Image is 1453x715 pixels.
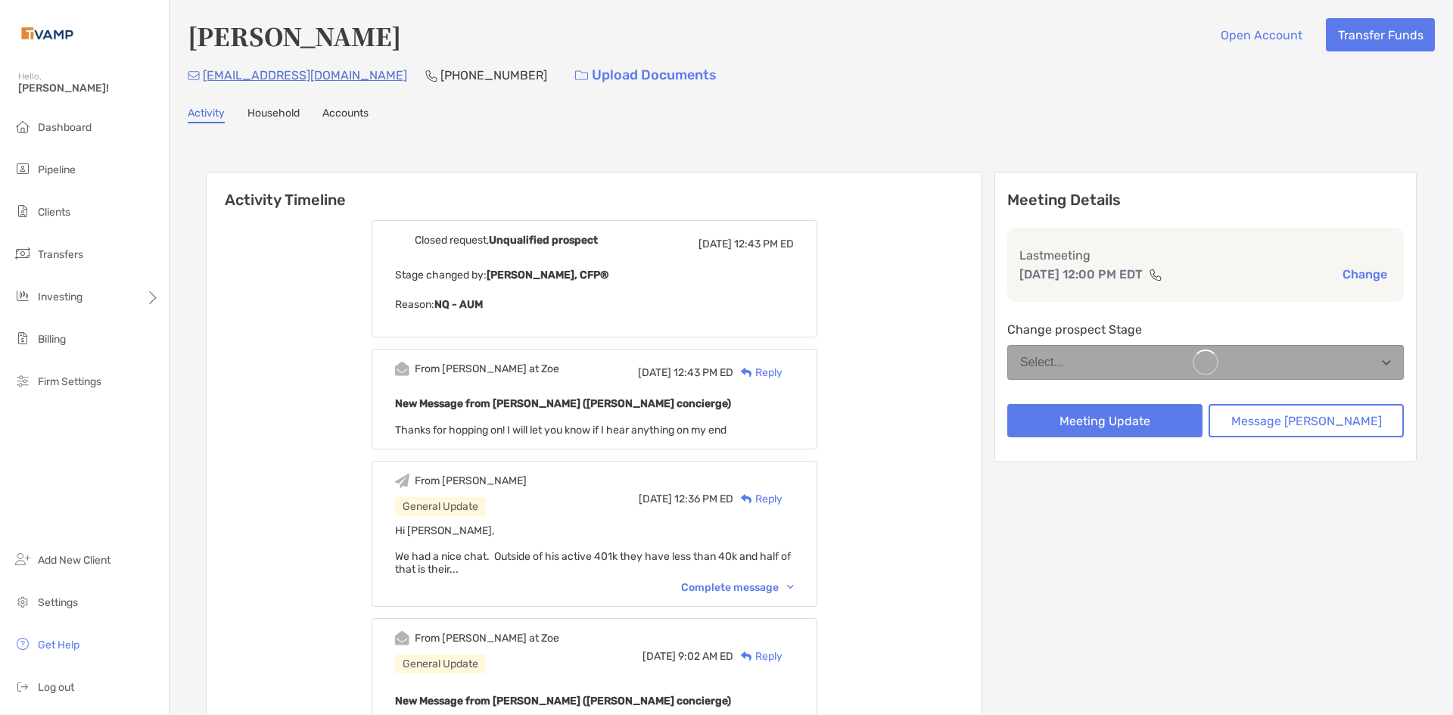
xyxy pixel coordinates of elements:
[38,163,76,176] span: Pipeline
[38,639,79,651] span: Get Help
[38,375,101,388] span: Firm Settings
[698,238,732,250] span: [DATE]
[565,59,726,92] a: Upload Documents
[678,650,733,663] span: 9:02 AM ED
[14,202,32,220] img: clients icon
[38,291,82,303] span: Investing
[188,107,225,123] a: Activity
[638,366,671,379] span: [DATE]
[734,238,794,250] span: 12:43 PM ED
[1326,18,1435,51] button: Transfer Funds
[425,70,437,82] img: Phone Icon
[415,474,527,487] div: From [PERSON_NAME]
[14,244,32,263] img: transfers icon
[38,206,70,219] span: Clients
[14,117,32,135] img: dashboard icon
[415,632,559,645] div: From [PERSON_NAME] at Zoe
[395,474,409,488] img: Event icon
[395,631,409,645] img: Event icon
[1149,269,1162,281] img: communication type
[1007,191,1404,210] p: Meeting Details
[575,70,588,81] img: button icon
[741,651,752,661] img: Reply icon
[787,585,794,589] img: Chevron icon
[741,368,752,378] img: Reply icon
[322,107,369,123] a: Accounts
[674,493,733,505] span: 12:36 PM ED
[14,160,32,178] img: pipeline icon
[639,493,672,505] span: [DATE]
[14,371,32,390] img: firm-settings icon
[415,234,598,247] div: Closed request,
[440,66,547,85] p: [PHONE_NUMBER]
[1338,266,1392,282] button: Change
[14,287,32,305] img: investing icon
[18,82,160,95] span: [PERSON_NAME]!
[434,298,483,311] b: NQ - AUM
[741,494,752,504] img: Reply icon
[14,592,32,611] img: settings icon
[395,497,486,516] div: General Update
[487,269,608,281] b: [PERSON_NAME], CFP®
[681,581,794,594] div: Complete message
[395,695,731,707] b: New Message from [PERSON_NAME] ([PERSON_NAME] concierge)
[38,681,74,694] span: Log out
[489,234,598,247] b: Unqualified prospect
[14,677,32,695] img: logout icon
[395,654,486,673] div: General Update
[415,362,559,375] div: From [PERSON_NAME] at Zoe
[395,362,409,376] img: Event icon
[38,333,66,346] span: Billing
[395,397,731,410] b: New Message from [PERSON_NAME] ([PERSON_NAME] concierge)
[642,650,676,663] span: [DATE]
[395,295,794,314] p: Reason:
[38,121,92,134] span: Dashboard
[188,18,401,53] h4: [PERSON_NAME]
[395,424,726,437] span: Thanks for hopping on! I will let you know if I hear anything on my end
[247,107,300,123] a: Household
[18,6,76,61] img: Zoe Logo
[733,365,783,381] div: Reply
[14,635,32,653] img: get-help icon
[207,173,982,209] h6: Activity Timeline
[188,71,200,80] img: Email Icon
[203,66,407,85] p: [EMAIL_ADDRESS][DOMAIN_NAME]
[38,596,78,609] span: Settings
[1019,246,1392,265] p: Last meeting
[38,248,83,261] span: Transfers
[733,491,783,507] div: Reply
[14,329,32,347] img: billing icon
[733,648,783,664] div: Reply
[395,266,794,284] p: Stage changed by:
[674,366,733,379] span: 12:43 PM ED
[1209,18,1314,51] button: Open Account
[395,524,791,576] span: Hi [PERSON_NAME], We had a nice chat. Outside of his active 401k they have less than 40k and half...
[1007,404,1203,437] button: Meeting Update
[1019,265,1143,284] p: [DATE] 12:00 PM EDT
[14,550,32,568] img: add_new_client icon
[1007,320,1404,339] p: Change prospect Stage
[395,233,409,247] img: Event icon
[1209,404,1404,437] button: Message [PERSON_NAME]
[38,554,110,567] span: Add New Client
